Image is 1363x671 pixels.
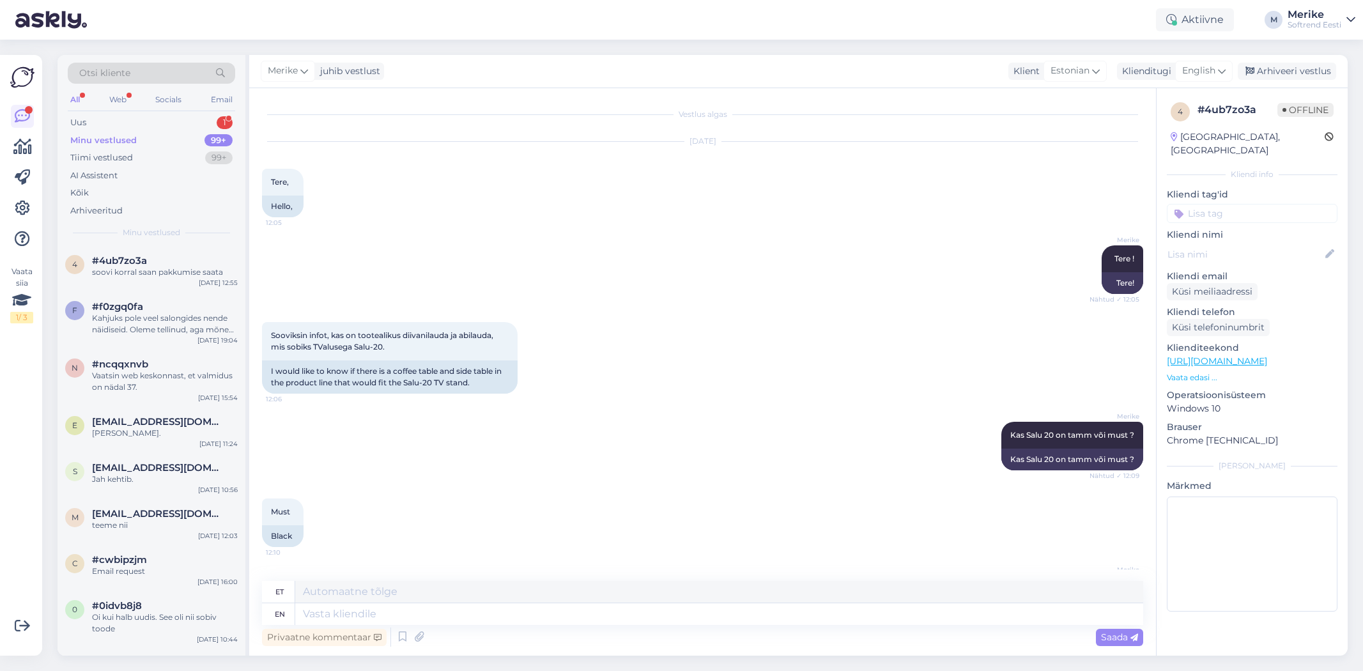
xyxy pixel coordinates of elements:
[1167,402,1337,415] p: Windows 10
[1167,389,1337,402] p: Operatsioonisüsteem
[1167,460,1337,472] div: [PERSON_NAME]
[1091,412,1139,421] span: Merike
[1008,65,1040,78] div: Klient
[1197,102,1277,118] div: # 4ub7zo3a
[10,65,35,89] img: Askly Logo
[1091,565,1139,575] span: Merike
[1277,103,1334,117] span: Offline
[1167,283,1258,300] div: Küsi meiliaadressi
[275,581,284,603] div: et
[92,474,238,485] div: Jah kehtib.
[72,420,77,430] span: e
[199,439,238,449] div: [DATE] 11:24
[1167,270,1337,283] p: Kliendi email
[70,116,86,129] div: Uus
[70,169,118,182] div: AI Assistent
[1167,372,1337,383] p: Vaata edasi ...
[72,363,78,373] span: n
[92,359,148,370] span: #ncqqxnvb
[1167,341,1337,355] p: Klienditeekond
[153,91,184,108] div: Socials
[1167,319,1270,336] div: Küsi telefoninumbrit
[1010,430,1134,440] span: Kas Salu 20 on tamm või must ?
[1101,631,1138,643] span: Saada
[1167,434,1337,447] p: Chrome [TECHNICAL_ID]
[208,91,235,108] div: Email
[1167,305,1337,319] p: Kliendi telefon
[92,416,225,428] span: eermehannali@gmail.com
[266,394,314,404] span: 12:06
[204,134,233,147] div: 99+
[72,259,77,269] span: 4
[271,330,495,351] span: Sooviksin infot, kas on tootealikus diivanilauda ja abilauda, mis sobiks TValusega Salu-20.
[1167,228,1337,242] p: Kliendi nimi
[92,520,238,531] div: teeme nii
[1288,20,1341,30] div: Softrend Eesti
[1288,10,1355,30] a: MerikeSoftrend Eesti
[1167,355,1267,367] a: [URL][DOMAIN_NAME]
[1090,295,1139,304] span: Nähtud ✓ 12:05
[92,554,147,566] span: #cwbipzjm
[72,305,77,315] span: f
[123,227,180,238] span: Minu vestlused
[266,218,314,228] span: 12:05
[92,462,225,474] span: siim.tanel@gmail.com
[1288,10,1341,20] div: Merike
[70,151,133,164] div: Tiimi vestlused
[1171,130,1325,157] div: [GEOGRAPHIC_DATA], [GEOGRAPHIC_DATA]
[275,603,285,625] div: en
[1167,247,1323,261] input: Lisa nimi
[197,577,238,587] div: [DATE] 16:00
[92,428,238,439] div: [PERSON_NAME].
[1051,64,1090,78] span: Estonian
[72,559,78,568] span: c
[199,278,238,288] div: [DATE] 12:55
[79,66,130,80] span: Otsi kliente
[92,612,238,635] div: Oi kui halb uudis. See oli nii sobiv toode
[1265,11,1282,29] div: M
[1117,65,1171,78] div: Klienditugi
[1167,479,1337,493] p: Märkmed
[92,312,238,335] div: Kahjuks pole veel salongides nende näidiseid. Oleme tellinud, aga mõne [PERSON_NAME] [PERSON_NAME...
[92,301,143,312] span: #f0zgq0fa
[205,151,233,164] div: 99+
[1238,63,1336,80] div: Arhiveeri vestlus
[198,393,238,403] div: [DATE] 15:54
[262,109,1143,120] div: Vestlus algas
[92,370,238,393] div: Vaatsin web keskonnast, et valmidus on nädal 37.
[271,507,290,516] span: Must
[262,135,1143,147] div: [DATE]
[262,629,387,646] div: Privaatne kommentaar
[266,548,314,557] span: 12:10
[72,605,77,614] span: 0
[1114,254,1134,263] span: Tere !
[1091,235,1139,245] span: Merike
[1090,471,1139,481] span: Nähtud ✓ 12:09
[268,64,298,78] span: Merike
[1167,169,1337,180] div: Kliendi info
[10,312,33,323] div: 1 / 3
[1182,64,1215,78] span: English
[1167,188,1337,201] p: Kliendi tag'id
[1178,107,1183,116] span: 4
[70,134,137,147] div: Minu vestlused
[217,116,233,129] div: 1
[197,335,238,345] div: [DATE] 19:04
[315,65,380,78] div: juhib vestlust
[10,266,33,323] div: Vaata siia
[70,187,89,199] div: Kõik
[92,266,238,278] div: soovi korral saan pakkumise saata
[70,204,123,217] div: Arhiveeritud
[1001,449,1143,470] div: Kas Salu 20 on tamm või must ?
[72,513,79,522] span: m
[271,177,289,187] span: Tere,
[92,508,225,520] span: merikeelohmus@gmail.com
[197,635,238,644] div: [DATE] 10:44
[73,467,77,476] span: s
[1156,8,1234,31] div: Aktiivne
[262,525,304,547] div: Black
[92,255,147,266] span: #4ub7zo3a
[107,91,129,108] div: Web
[92,566,238,577] div: Email request
[198,485,238,495] div: [DATE] 10:56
